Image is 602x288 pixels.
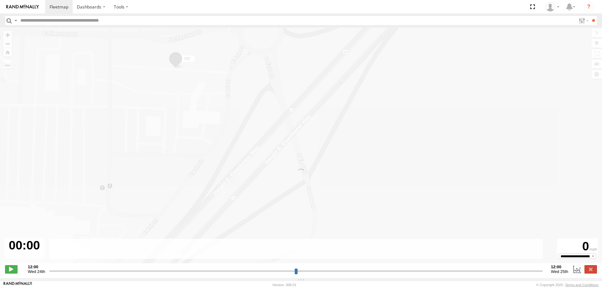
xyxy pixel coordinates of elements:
a: Visit our Website [3,282,32,288]
div: 0 [558,239,597,254]
div: © Copyright 2025 - [536,283,599,287]
strong: 12:00 [28,264,45,269]
label: Close [584,265,597,273]
span: Wed 24th [28,269,45,274]
span: Wed 25th [551,269,568,274]
div: Steve Basgall [543,2,562,12]
a: Terms and Conditions [565,283,599,287]
label: Search Query [13,16,18,25]
i: ? [584,2,594,12]
img: rand-logo.svg [6,5,39,9]
strong: 12:00 [551,264,568,269]
label: Search Filter Options [576,16,590,25]
div: Version: 308.01 [272,283,296,287]
label: Play/Stop [5,265,18,273]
